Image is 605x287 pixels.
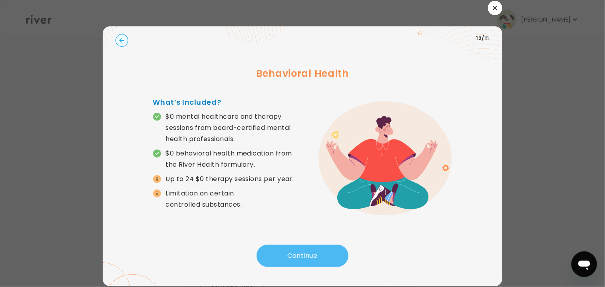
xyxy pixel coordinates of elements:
h3: Behavioral Health [115,66,490,81]
p: Limitation on certain controlled substances. [166,188,302,210]
p: Up to 24 $0 therapy sessions per year. [166,173,294,185]
button: Continue [257,245,348,267]
h4: What’s Included? [153,97,302,108]
p: $0 mental healthcare and therapy sessions from board-certified mental health professionals. [166,111,302,145]
p: $0 behavioral health medication from the River Health formulary. [166,148,302,170]
iframe: Button to launch messaging window [571,251,597,277]
img: error graphic [318,101,452,215]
